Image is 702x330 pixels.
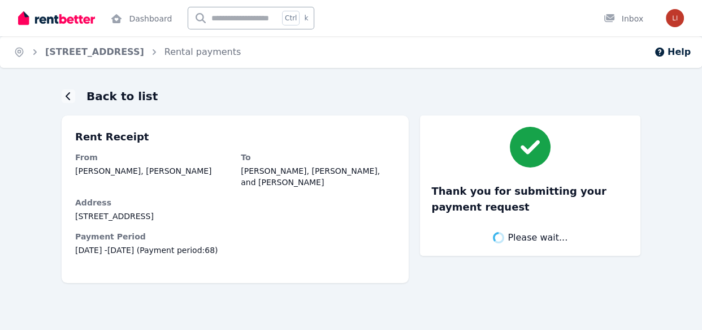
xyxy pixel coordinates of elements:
dt: Payment Period [75,231,395,242]
dt: Address [75,197,395,208]
button: Help [654,45,691,59]
img: Erlinda Yagui [666,9,684,27]
h3: Thank you for submitting your payment request [431,183,629,215]
span: k [304,14,308,23]
div: Inbox [604,13,643,24]
dd: [STREET_ADDRESS] [75,211,395,222]
img: RentBetter [18,10,95,27]
dt: To [241,152,395,163]
dt: From [75,152,229,163]
a: [STREET_ADDRESS] [45,46,144,57]
p: Rent Receipt [75,129,395,145]
span: [DATE] - [DATE] (Payment period: 68 ) [75,245,395,256]
span: Ctrl [282,11,300,25]
h1: Back to list [86,88,158,104]
dd: [PERSON_NAME], [PERSON_NAME], and [PERSON_NAME] [241,165,395,188]
a: Rental payments [164,46,241,57]
dd: [PERSON_NAME], [PERSON_NAME] [75,165,229,177]
span: Please wait... [508,231,567,245]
